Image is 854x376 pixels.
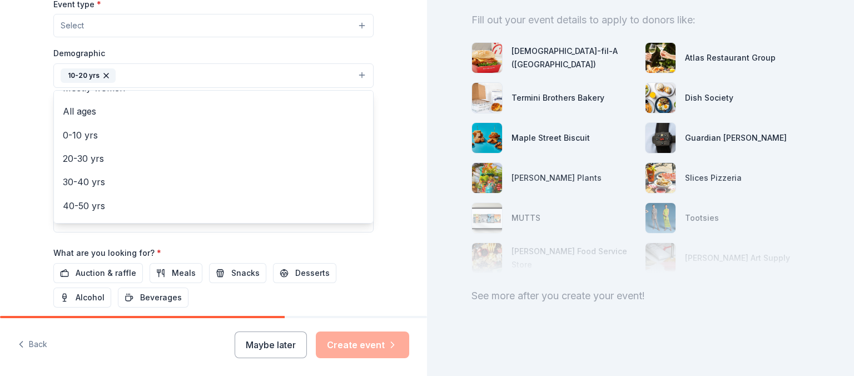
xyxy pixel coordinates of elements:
[53,63,374,88] button: 10-20 yrs
[61,68,116,83] div: 10-20 yrs
[63,222,364,236] span: 50-60 yrs
[63,175,364,189] span: 30-40 yrs
[63,104,364,118] span: All ages
[63,199,364,213] span: 40-50 yrs
[63,151,364,166] span: 20-30 yrs
[63,128,364,142] span: 0-10 yrs
[53,90,374,224] div: 10-20 yrs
